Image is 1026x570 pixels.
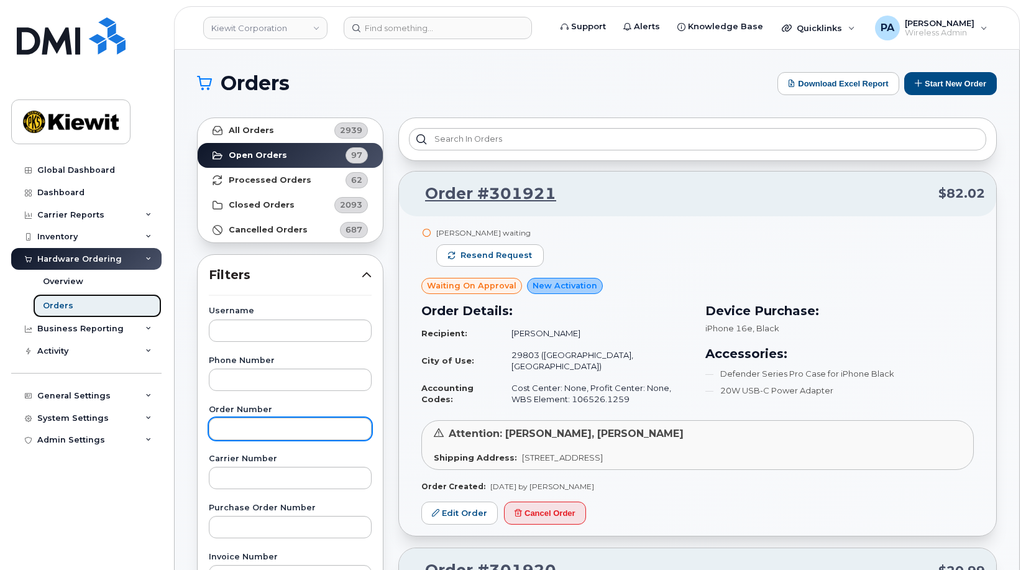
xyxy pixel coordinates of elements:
button: Download Excel Report [777,72,899,95]
label: Username [209,307,372,315]
strong: Processed Orders [229,175,311,185]
td: 29803 ([GEOGRAPHIC_DATA], [GEOGRAPHIC_DATA]) [500,344,690,377]
span: 97 [351,149,362,161]
span: , Black [753,323,779,333]
strong: Closed Orders [229,200,295,210]
div: [PERSON_NAME] waiting [436,228,544,238]
strong: Shipping Address: [434,453,517,462]
strong: Cancelled Orders [229,225,308,235]
strong: Accounting Codes: [421,383,474,405]
span: iPhone 16e [705,323,753,333]
span: [STREET_ADDRESS] [522,453,603,462]
li: 20W USB-C Power Adapter [705,385,974,397]
span: Waiting On Approval [427,280,516,292]
button: Cancel Order [504,502,586,525]
a: Order #301921 [410,183,556,205]
span: 687 [346,224,362,236]
span: Resend request [460,250,532,261]
a: Cancelled Orders687 [198,218,383,242]
label: Phone Number [209,357,372,365]
a: Closed Orders2093 [198,193,383,218]
span: 2093 [340,199,362,211]
a: Edit Order [421,502,498,525]
label: Carrier Number [209,455,372,463]
input: Search in orders [409,128,986,150]
span: [DATE] by [PERSON_NAME] [490,482,594,491]
li: Defender Series Pro Case for iPhone Black [705,368,974,380]
strong: Open Orders [229,150,287,160]
span: Attention: [PERSON_NAME], [PERSON_NAME] [449,428,684,439]
strong: City of Use: [421,356,474,365]
span: Filters [209,266,362,284]
td: [PERSON_NAME] [500,323,690,344]
h3: Device Purchase: [705,301,974,320]
label: Invoice Number [209,553,372,561]
span: 2939 [340,124,362,136]
strong: Order Created: [421,482,485,491]
a: Open Orders97 [198,143,383,168]
label: Purchase Order Number [209,504,372,512]
strong: Recipient: [421,328,467,338]
span: Orders [221,74,290,93]
label: Order Number [209,406,372,414]
span: 62 [351,174,362,186]
a: Processed Orders62 [198,168,383,193]
button: Start New Order [904,72,997,95]
h3: Order Details: [421,301,690,320]
td: Cost Center: None, Profit Center: None, WBS Element: 106526.1259 [500,377,690,410]
a: All Orders2939 [198,118,383,143]
h3: Accessories: [705,344,974,363]
span: $82.02 [938,185,985,203]
span: New Activation [533,280,597,292]
button: Resend request [436,244,544,267]
strong: All Orders [229,126,274,136]
iframe: Messenger Launcher [972,516,1017,561]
